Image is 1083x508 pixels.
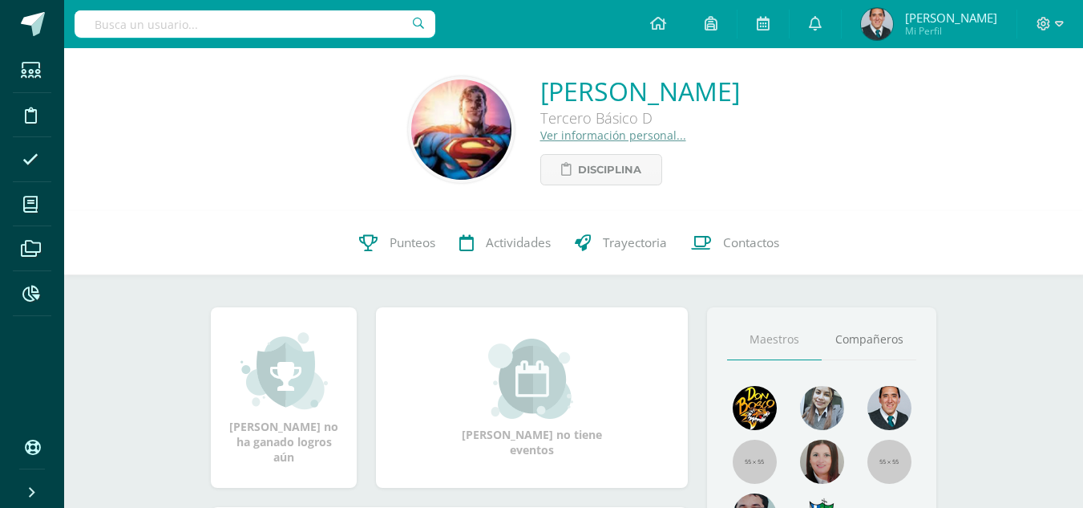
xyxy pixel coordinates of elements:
img: 29fc2a48271e3f3676cb2cb292ff2552.png [733,386,777,430]
img: event_small.png [488,339,576,419]
a: Ver información personal... [540,128,686,143]
span: Punteos [390,234,435,251]
span: Trayectoria [603,234,667,251]
img: achievement_small.png [240,331,328,411]
div: [PERSON_NAME] no ha ganado logros aún [227,331,341,465]
img: 55x55 [867,440,911,484]
a: Punteos [347,211,447,275]
a: Maestros [727,319,822,360]
img: 55x55 [733,440,777,484]
span: Actividades [486,234,551,251]
a: Disciplina [540,154,662,185]
span: Contactos [723,234,779,251]
img: a9976b1cad2e56b1ca6362e8fabb9e16.png [861,8,893,40]
span: Mi Perfil [905,24,997,38]
div: Tercero Básico D [540,108,740,128]
a: Compañeros [822,319,916,360]
img: eec80b72a0218df6e1b0c014193c2b59.png [867,386,911,430]
span: [PERSON_NAME] [905,10,997,26]
input: Busca un usuario... [75,10,435,38]
a: [PERSON_NAME] [540,74,740,108]
a: Trayectoria [563,211,679,275]
div: [PERSON_NAME] no tiene eventos [452,339,612,457]
span: Disciplina [578,155,641,185]
img: 45bd7986b8947ad7e5894cbc9b781108.png [800,386,844,430]
img: d633ab0c29ffaf29f127a7d1ad43f01a.png [411,79,511,180]
a: Actividades [447,211,563,275]
img: 67c3d6f6ad1c930a517675cdc903f95f.png [800,440,844,484]
a: Contactos [679,211,791,275]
